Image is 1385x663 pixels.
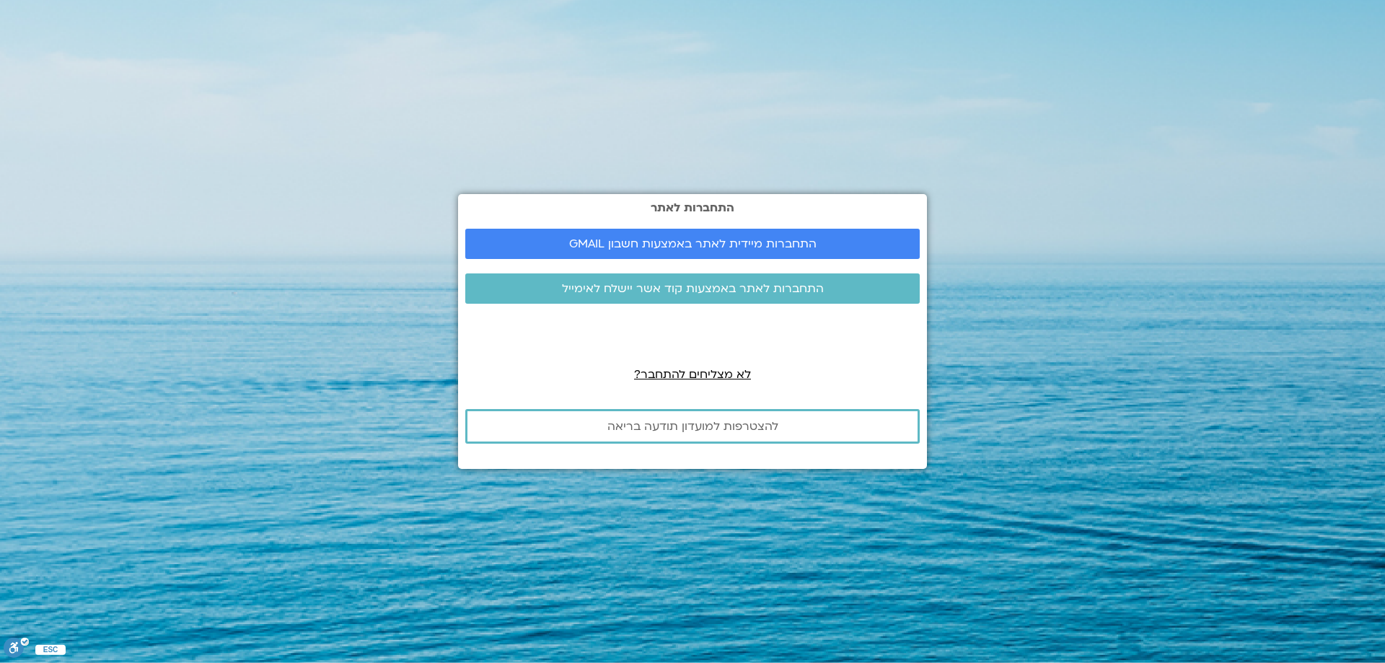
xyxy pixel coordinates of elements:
[465,201,920,214] h2: התחברות לאתר
[562,282,824,295] span: התחברות לאתר באמצעות קוד אשר יישלח לאימייל
[465,273,920,304] a: התחברות לאתר באמצעות קוד אשר יישלח לאימייל
[465,409,920,444] a: להצטרפות למועדון תודעה בריאה
[607,420,778,433] span: להצטרפות למועדון תודעה בריאה
[634,366,751,382] a: לא מצליחים להתחבר?
[465,229,920,259] a: התחברות מיידית לאתר באמצעות חשבון GMAIL
[569,237,817,250] span: התחברות מיידית לאתר באמצעות חשבון GMAIL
